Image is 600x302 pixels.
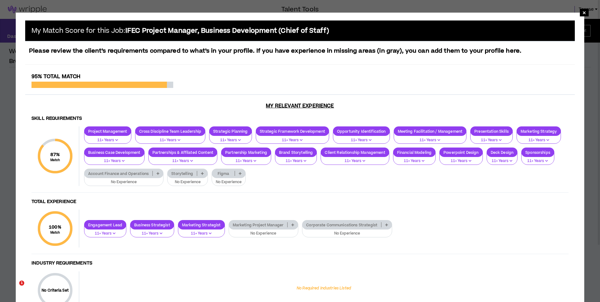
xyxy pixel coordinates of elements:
button: No Experience [84,174,163,186]
button: 11+ Years [221,153,271,165]
p: Powerpoint Design [440,150,482,155]
p: 11+ Years [397,158,432,164]
p: 11+ Years [152,158,213,164]
p: 11+ Years [225,158,267,164]
small: Match [49,230,61,235]
p: 11+ Years [491,158,514,164]
span: 87 % [50,151,60,158]
p: 11+ Years [88,158,140,164]
p: Cross Discipline Team Leadership [135,129,205,134]
h3: My Relevant Experience [25,103,575,109]
p: 11+ Years [213,137,248,143]
p: Storytelling [168,171,197,176]
button: 11+ Years [84,225,126,237]
h4: Skill Requirements [31,116,569,122]
p: 11+ Years [337,137,386,143]
p: 11+ Years [325,158,385,164]
span: × [582,9,586,16]
p: Business Strategist [130,223,174,227]
p: 11+ Years [139,137,201,143]
button: 11+ Years [135,132,205,144]
button: 11+ Years [517,132,561,144]
p: No Experience [233,231,294,236]
button: 11+ Years [470,132,513,144]
p: 11+ Years [279,158,313,164]
button: 11+ Years [178,225,225,237]
h4: Industry Requirements [31,260,569,266]
p: Partnership Marketing [221,150,271,155]
p: Brand Storytelling [275,150,317,155]
small: Match [50,158,60,162]
button: 11+ Years [394,132,467,144]
p: Corporate Communications Strategist [302,223,381,227]
p: Strategic Planning [209,129,252,134]
h5: My Match Score for this Job: [31,27,329,35]
p: Account Finance and Operations [84,171,152,176]
button: 11+ Years [393,153,436,165]
p: No Criteria Set [38,288,72,293]
p: Project Management [84,129,131,134]
b: IFEC Project Manager, Business Development (Chief of Staff) [125,26,329,35]
button: 11+ Years [84,132,131,144]
button: 11+ Years [209,132,252,144]
p: Financial Modeling [393,150,436,155]
button: 11+ Years [439,153,483,165]
iframe: Intercom live chat [6,281,21,296]
button: 11+ Years [84,153,145,165]
p: No Experience [171,179,204,185]
p: Business Case Development [84,150,144,155]
p: Marketing Strategist [178,223,225,227]
p: Marketing Strategy [517,129,561,134]
p: No Experience [88,179,159,185]
p: No Required Industries Listed [297,286,351,291]
p: 11+ Years [260,137,325,143]
button: 11+ Years [487,153,518,165]
button: 11+ Years [321,153,389,165]
p: 11+ Years [88,137,127,143]
p: No Experience [216,179,242,185]
p: 11+ Years [474,137,509,143]
button: No Experience [167,174,208,186]
p: Partnerships & Affilated Content [149,150,217,155]
button: 11+ Years [148,153,217,165]
p: Client Relationship Management [321,150,389,155]
button: 11+ Years [275,153,317,165]
p: 11+ Years [134,231,170,236]
p: Figma [212,171,235,176]
p: 11+ Years [521,137,557,143]
button: No Experience [212,174,246,186]
p: Marketing Project Manager [229,223,288,227]
p: Meeting Facilitation / Management [394,129,466,134]
button: No Experience [302,225,392,237]
p: 11+ Years [398,137,463,143]
span: 95% Total Match [31,73,80,80]
button: No Experience [229,225,299,237]
button: 11+ Years [521,153,554,165]
p: 11+ Years [443,158,478,164]
button: 11+ Years [256,132,329,144]
h4: Total Experience [31,199,569,205]
p: Sponsorships [522,150,554,155]
p: Strategic Framework Development [256,129,329,134]
p: 11+ Years [525,158,550,164]
p: Presentation Skills [471,129,512,134]
p: Engagement Lead [84,223,126,227]
p: No Experience [306,231,388,236]
button: 11+ Years [333,132,390,144]
span: 100 % [49,224,61,230]
p: 11+ Years [182,231,221,236]
p: Deck Design [487,150,517,155]
p: 11+ Years [88,231,122,236]
p: Opportunity Identification [333,129,390,134]
button: 11+ Years [130,225,174,237]
span: 1 [19,281,24,286]
p: Please review the client’s requirements compared to what’s in your profile. If you have experienc... [25,47,575,55]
